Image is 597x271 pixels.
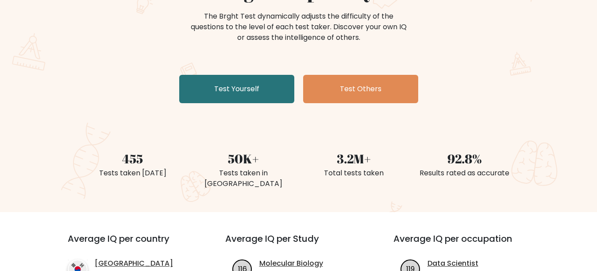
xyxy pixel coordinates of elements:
[225,233,372,255] h3: Average IQ per Study
[304,149,404,168] div: 3.2M+
[68,233,193,255] h3: Average IQ per country
[415,168,515,178] div: Results rated as accurate
[83,168,183,178] div: Tests taken [DATE]
[259,258,323,269] a: Molecular Biology
[415,149,515,168] div: 92.8%
[193,168,293,189] div: Tests taken in [GEOGRAPHIC_DATA]
[304,168,404,178] div: Total tests taken
[188,11,409,43] div: The Brght Test dynamically adjusts the difficulty of the questions to the level of each test take...
[83,149,183,168] div: 455
[393,233,540,255] h3: Average IQ per occupation
[193,149,293,168] div: 50K+
[179,75,294,103] a: Test Yourself
[95,258,173,269] a: [GEOGRAPHIC_DATA]
[428,258,478,269] a: Data Scientist
[303,75,418,103] a: Test Others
